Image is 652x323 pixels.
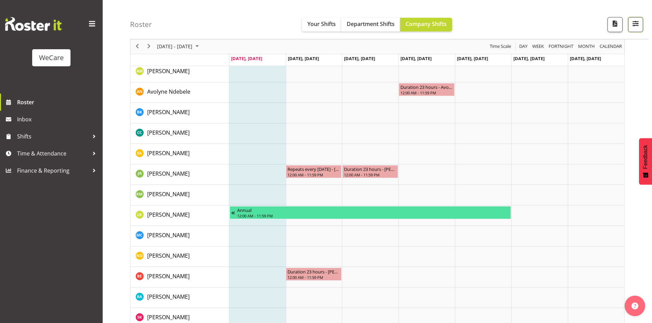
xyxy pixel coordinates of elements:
button: Timeline Month [577,42,596,51]
a: [PERSON_NAME] [147,190,190,198]
td: Mary Childs resource [130,226,229,246]
td: Antonia Mao resource [130,62,229,82]
span: [DATE], [DATE] [513,55,545,62]
a: [PERSON_NAME] [147,272,190,280]
span: [PERSON_NAME] [147,190,190,198]
button: Previous [133,42,142,51]
a: Avolyne Ndebele [147,88,190,96]
span: Time & Attendance [17,148,89,159]
span: Month [577,42,596,51]
td: Natasha Ottley resource [130,246,229,267]
td: Kishendri Moodley resource [130,185,229,205]
button: Fortnight [548,42,575,51]
td: Ena Advincula resource [130,144,229,164]
div: 12:00 AM - 11:59 PM [400,90,453,95]
a: [PERSON_NAME] [147,252,190,260]
a: [PERSON_NAME] [147,231,190,239]
span: [PERSON_NAME] [147,129,190,136]
div: 12:00 AM - 11:59 PM [344,172,396,177]
td: Jane Arps resource [130,164,229,185]
button: Filter Shifts [628,17,643,32]
span: Fortnight [548,42,574,51]
button: Time Scale [489,42,512,51]
div: Duration 23 hours - Avolyne Ndebele [400,83,453,90]
span: [PERSON_NAME] [147,272,190,280]
td: Avolyne Ndebele resource [130,82,229,103]
div: next period [143,39,155,54]
button: Your Shifts [302,18,341,31]
span: [DATE], [DATE] [231,55,262,62]
div: Duration 23 hours - [PERSON_NAME] [287,268,340,275]
span: Company Shifts [406,20,447,28]
div: 12:00 AM - 11:59 PM [237,213,510,218]
span: [DATE], [DATE] [400,55,432,62]
a: [PERSON_NAME] [147,108,190,116]
button: Company Shifts [400,18,452,31]
td: Charlotte Courtney resource [130,123,229,144]
img: Rosterit website logo [5,17,62,31]
div: Avolyne Ndebele"s event - Duration 23 hours - Avolyne Ndebele Begin From Thursday, October 9, 202... [399,83,455,96]
span: Day [519,42,528,51]
div: Jane Arps"s event - Duration 23 hours - Jane Arps Begin From Wednesday, October 8, 2025 at 12:00:... [342,165,398,178]
div: WeCare [39,53,64,63]
div: Rachel Els"s event - Duration 23 hours - Rachel Els Begin From Tuesday, October 7, 2025 at 12:00:... [286,268,342,281]
a: [PERSON_NAME] [147,129,190,137]
span: Finance & Reporting [17,165,89,176]
span: [PERSON_NAME] [147,231,190,239]
button: Feedback - Show survey [639,138,652,185]
div: Annual [237,206,510,213]
div: Jane Arps"s event - Repeats every tuesday - Jane Arps Begin From Tuesday, October 7, 2025 at 12:0... [286,165,342,178]
a: [PERSON_NAME] [147,170,190,178]
td: Brian Ko resource [130,103,229,123]
span: Feedback [642,145,649,169]
td: Rachna Anderson resource [130,287,229,308]
div: 12:00 AM - 11:59 PM [287,274,340,280]
img: help-xxl-2.png [631,302,638,309]
a: [PERSON_NAME] [147,211,190,219]
a: [PERSON_NAME] [147,293,190,301]
td: Liandy Kritzinger resource [130,205,229,226]
span: [DATE] - [DATE] [156,42,193,51]
span: Roster [17,97,99,107]
span: Inbox [17,114,99,124]
span: Shifts [17,131,89,142]
div: October 06 - 12, 2025 [155,39,203,54]
button: Download a PDF of the roster according to the set date range. [608,17,623,32]
div: Repeats every [DATE] - [PERSON_NAME] [287,165,340,172]
span: Time Scale [489,42,512,51]
h4: Roster [130,21,152,28]
span: Your Shifts [307,20,336,28]
span: [DATE], [DATE] [288,55,319,62]
button: Timeline Day [518,42,529,51]
button: Department Shifts [341,18,400,31]
span: [DATE], [DATE] [457,55,488,62]
span: Department Shifts [347,20,395,28]
a: [PERSON_NAME] [147,67,190,75]
div: Duration 23 hours - [PERSON_NAME] [344,165,396,172]
button: Month [599,42,623,51]
span: calendar [599,42,623,51]
div: previous period [131,39,143,54]
span: [DATE], [DATE] [344,55,375,62]
div: 12:00 AM - 11:59 PM [287,172,340,177]
a: [PERSON_NAME] [147,313,190,321]
span: Week [532,42,545,51]
button: Timeline Week [531,42,545,51]
span: [DATE], [DATE] [570,55,601,62]
button: October 2025 [156,42,202,51]
span: [PERSON_NAME] [147,313,190,321]
td: Rachel Els resource [130,267,229,287]
div: Liandy Kritzinger"s event - Annual Begin From Saturday, October 4, 2025 at 12:00:00 AM GMT+13:00 ... [230,206,511,219]
span: Avolyne Ndebele [147,88,190,95]
a: [PERSON_NAME] [147,149,190,157]
button: Next [144,42,154,51]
